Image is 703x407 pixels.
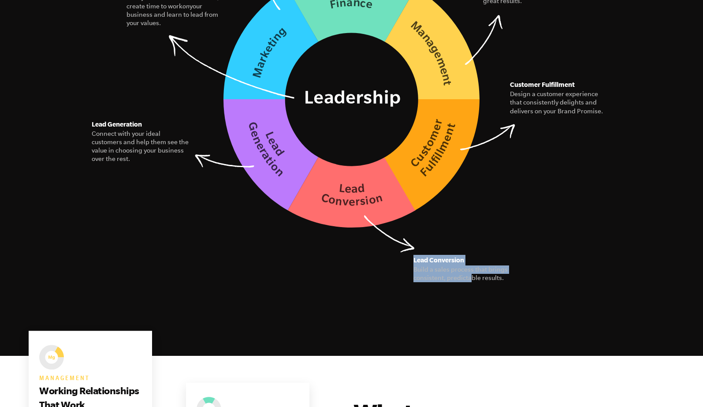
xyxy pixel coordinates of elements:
h6: Management [39,373,141,384]
h5: Lead Conversion [413,255,512,265]
figcaption: Build a sales process that brings consistent, predictable results. [413,265,512,282]
img: EMyth The Seven Essential Systems: Management [39,345,64,370]
figcaption: Connect with your ideal customers and help them see the value in choosing your business over the ... [92,130,190,164]
h5: Customer Fulfillment [510,79,609,90]
h5: Lead Generation [92,119,190,130]
figcaption: Design a customer experience that consistently delights and delivers on your Brand Promise. [510,90,609,116]
i: on [182,3,190,10]
iframe: Chat Widget [659,365,703,407]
